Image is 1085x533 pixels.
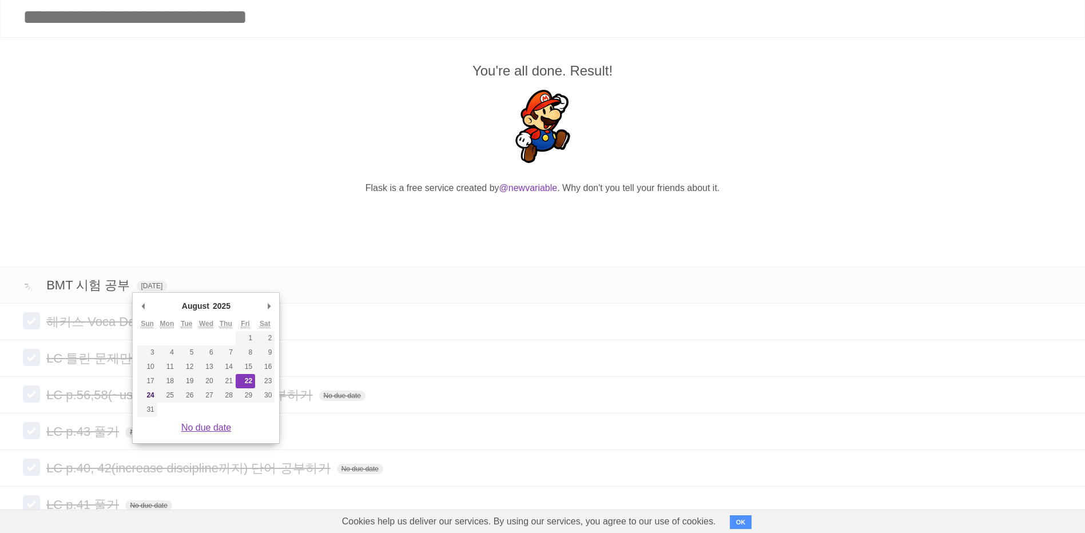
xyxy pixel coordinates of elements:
[181,320,192,328] abbr: Tuesday
[137,297,149,315] button: Previous Month
[260,320,271,328] abbr: Saturday
[255,388,275,403] button: 30
[160,320,174,328] abbr: Monday
[46,388,315,402] span: LC p.56,58(~use recycled paper) 단어 공부하기
[46,351,216,365] span: LC 틀린 문제만 Dictation 풀기
[180,297,211,315] div: August
[255,331,275,345] button: 2
[23,312,40,329] label: Done
[157,345,177,360] button: 4
[241,320,249,328] abbr: Friday
[216,388,236,403] button: 28
[216,360,236,374] button: 14
[177,374,196,388] button: 19
[177,345,196,360] button: 5
[220,320,232,328] abbr: Thursday
[137,281,168,291] span: [DATE]
[137,345,157,360] button: 3
[157,388,177,403] button: 25
[23,276,40,293] label: Done
[137,360,157,374] button: 10
[196,388,216,403] button: 27
[125,427,172,437] span: No due date
[23,349,40,366] label: Done
[263,297,275,315] button: Next Month
[46,424,122,439] span: LC p.43 풀기
[23,495,40,512] label: Done
[46,278,133,292] span: BMT 시험 공부
[255,374,275,388] button: 23
[181,423,231,432] a: No due date
[216,374,236,388] button: 21
[157,360,177,374] button: 11
[199,320,213,328] abbr: Wednesday
[137,403,157,417] button: 31
[236,388,255,403] button: 29
[506,90,579,163] img: Super Mario
[137,388,157,403] button: 24
[196,374,216,388] button: 20
[23,385,40,403] label: Done
[177,388,196,403] button: 26
[196,345,216,360] button: 6
[236,345,255,360] button: 8
[211,297,232,315] div: 2025
[236,360,255,374] button: 15
[46,498,122,512] span: LC p.41 풀기
[23,422,40,439] label: Done
[499,183,558,193] a: @newvariable
[522,209,563,225] iframe: X Post Button
[196,360,216,374] button: 13
[137,374,157,388] button: 17
[331,510,728,533] span: Cookies help us deliver our services. By using our services, you agree to our use of cookies.
[236,331,255,345] button: 1
[157,374,177,388] button: 18
[125,500,172,511] span: No due date
[177,360,196,374] button: 12
[46,461,333,475] span: LC p.40, 42(increase discipline까지) 단어 공부하기
[23,459,40,476] label: Done
[255,345,275,360] button: 9
[23,61,1062,81] h2: You're all done. Result!
[319,391,365,401] span: No due date
[23,181,1062,195] p: Flask is a free service created by . Why don't you tell your friends about it.
[255,360,275,374] button: 16
[337,464,383,474] span: No due date
[141,320,154,328] abbr: Sunday
[236,374,255,388] button: 22
[216,345,236,360] button: 7
[46,315,193,329] span: 해커스 Voca Day 7외우기
[730,515,752,529] button: OK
